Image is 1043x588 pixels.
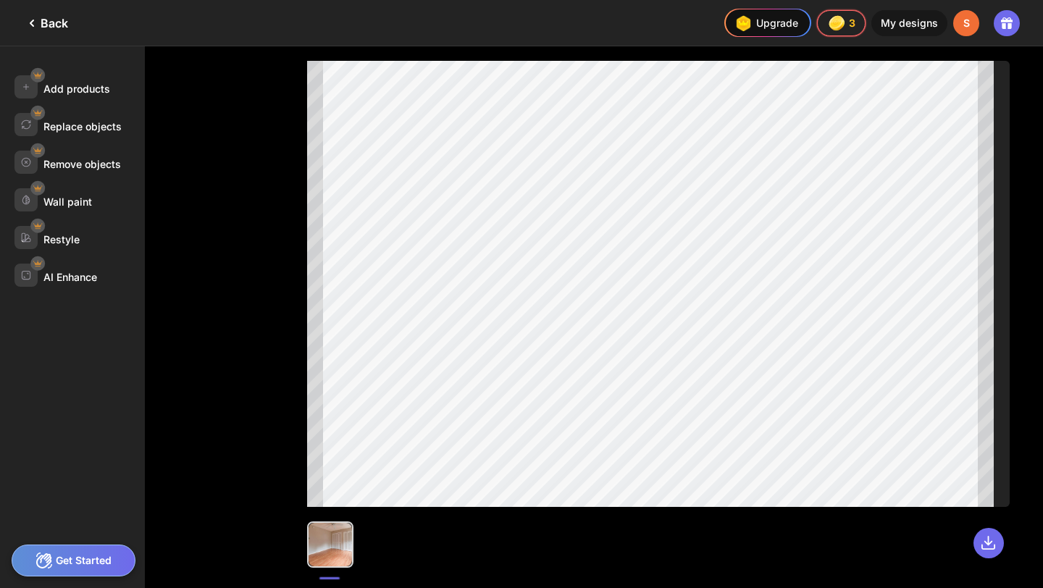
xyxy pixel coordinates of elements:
div: Add products [43,83,110,95]
img: upgrade-nav-btn-icon.gif [732,12,755,35]
div: AI Enhance [43,271,97,283]
span: 3 [849,17,857,29]
div: Restyle [43,233,80,245]
div: Wall paint [43,196,92,208]
div: Replace objects [43,120,122,133]
div: Remove objects [43,158,121,170]
div: Back [23,14,68,32]
div: My designs [871,10,947,36]
div: Upgrade [732,12,798,35]
div: S [953,10,979,36]
div: Get Started [12,545,135,576]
